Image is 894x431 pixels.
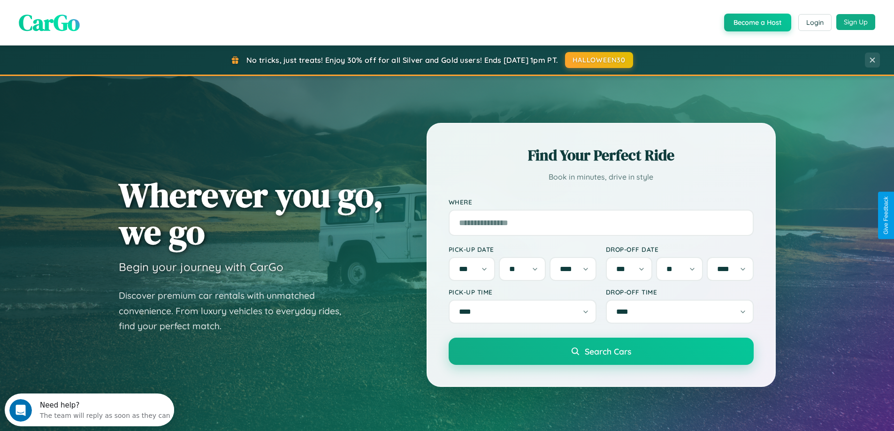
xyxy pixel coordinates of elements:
[449,245,596,253] label: Pick-up Date
[585,346,631,356] span: Search Cars
[449,145,754,166] h2: Find Your Perfect Ride
[724,14,791,31] button: Become a Host
[798,14,832,31] button: Login
[4,4,175,30] div: Open Intercom Messenger
[449,338,754,365] button: Search Cars
[606,288,754,296] label: Drop-off Time
[883,197,889,234] div: Give Feedback
[35,15,166,25] div: The team will reply as soon as they can
[9,399,32,422] iframe: Intercom live chat
[5,393,174,426] iframe: Intercom live chat discovery launcher
[35,8,166,15] div: Need help?
[449,288,596,296] label: Pick-up Time
[449,198,754,206] label: Where
[246,55,558,65] span: No tricks, just treats! Enjoy 30% off for all Silver and Gold users! Ends [DATE] 1pm PT.
[836,14,875,30] button: Sign Up
[119,288,353,334] p: Discover premium car rentals with unmatched convenience. From luxury vehicles to everyday rides, ...
[565,52,633,68] button: HALLOWEEN30
[606,245,754,253] label: Drop-off Date
[19,7,80,38] span: CarGo
[119,176,383,250] h1: Wherever you go, we go
[449,170,754,184] p: Book in minutes, drive in style
[119,260,283,274] h3: Begin your journey with CarGo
